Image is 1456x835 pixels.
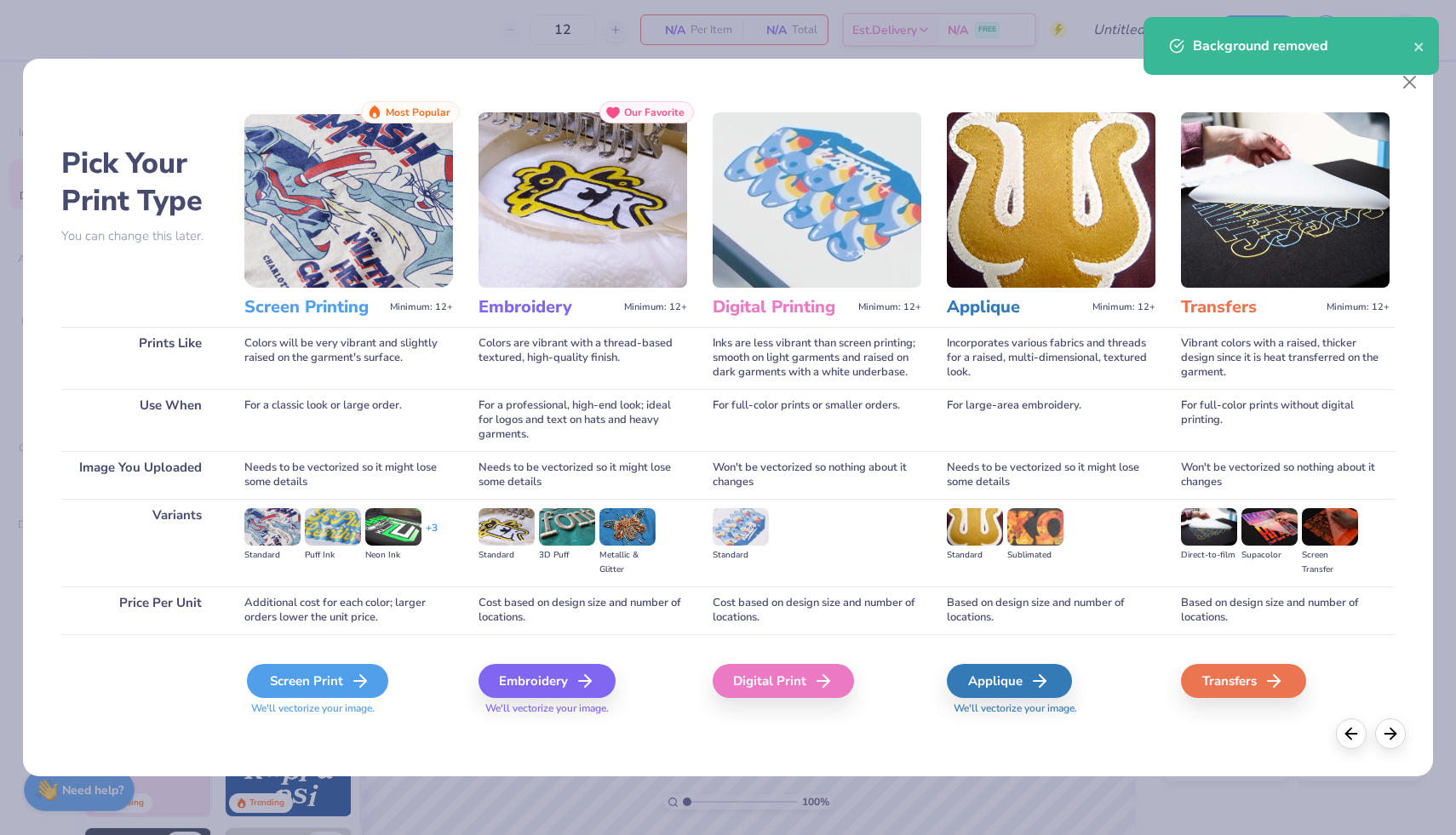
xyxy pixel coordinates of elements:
div: Standard [479,548,535,563]
div: Screen Transfer [1302,548,1358,577]
img: Standard [947,508,1003,546]
div: Needs to be vectorized so it might lose some details [244,451,453,499]
div: For a professional, high-end look; ideal for logos and text on hats and heavy garments. [479,389,687,451]
div: Use When [61,389,219,451]
img: Transfers [1181,112,1390,288]
div: Sublimated [1007,548,1063,563]
img: Applique [947,112,1155,288]
div: Additional cost for each color; larger orders lower the unit price. [244,586,453,634]
span: Minimum: 12+ [1327,301,1390,313]
div: Based on design size and number of locations. [947,586,1155,634]
div: Supacolor [1241,548,1298,563]
span: Minimum: 12+ [1092,301,1155,313]
div: Digital Print [713,664,854,698]
div: For a classic look or large order. [244,389,453,451]
div: Direct-to-film [1181,548,1237,563]
h3: Applique [947,296,1086,318]
div: Won't be vectorized so nothing about it changes [1181,451,1390,499]
div: Based on design size and number of locations. [1181,586,1390,634]
div: Standard [947,548,1003,563]
img: Sublimated [1007,508,1063,546]
h3: Embroidery [479,296,617,318]
h3: Screen Printing [244,296,383,318]
div: For full-color prints or smaller orders. [713,389,921,451]
div: Price Per Unit [61,586,219,634]
p: You can change this later. [61,229,219,243]
img: Supacolor [1241,508,1298,546]
div: Applique [947,664,1072,698]
img: Embroidery [479,112,687,288]
div: Embroidery [479,664,616,698]
div: + 3 [426,521,438,550]
div: Screen Print [247,664,388,698]
span: Minimum: 12+ [624,301,687,313]
div: 3D Puff [539,548,595,563]
div: For large-area embroidery. [947,389,1155,451]
img: Standard [479,508,535,546]
img: Direct-to-film [1181,508,1237,546]
img: Puff Ink [305,508,361,546]
img: Digital Printing [713,112,921,288]
img: Standard [244,508,301,546]
div: For full-color prints without digital printing. [1181,389,1390,451]
h3: Digital Printing [713,296,851,318]
div: Standard [244,548,301,563]
div: Inks are less vibrant than screen printing; smooth on light garments and raised on dark garments ... [713,327,921,389]
img: Screen Printing [244,112,453,288]
div: Image You Uploaded [61,451,219,499]
button: close [1413,36,1425,56]
div: Needs to be vectorized so it might lose some details [947,451,1155,499]
div: Standard [713,548,769,563]
span: Minimum: 12+ [858,301,921,313]
div: Won't be vectorized so nothing about it changes [713,451,921,499]
div: Metallic & Glitter [599,548,656,577]
div: Prints Like [61,327,219,389]
img: Standard [713,508,769,546]
h2: Pick Your Print Type [61,145,219,220]
img: 3D Puff [539,508,595,546]
div: Variants [61,499,219,586]
div: Cost based on design size and number of locations. [479,586,687,634]
img: Metallic & Glitter [599,508,656,546]
div: Colors will be very vibrant and slightly raised on the garment's surface. [244,327,453,389]
div: Neon Ink [365,548,421,563]
div: Puff Ink [305,548,361,563]
div: Incorporates various fabrics and threads for a raised, multi-dimensional, textured look. [947,327,1155,389]
div: Background removed [1193,36,1413,56]
div: Cost based on design size and number of locations. [713,586,921,634]
span: Our Favorite [624,106,685,118]
div: Needs to be vectorized so it might lose some details [479,451,687,499]
span: Minimum: 12+ [390,301,453,313]
img: Neon Ink [365,508,421,546]
span: We'll vectorize your image. [947,701,1155,716]
div: Transfers [1181,664,1306,698]
div: Colors are vibrant with a thread-based textured, high-quality finish. [479,327,687,389]
div: Vibrant colors with a raised, thicker design since it is heat transferred on the garment. [1181,327,1390,389]
span: We'll vectorize your image. [244,701,453,716]
h3: Transfers [1181,296,1320,318]
span: Most Popular [386,106,450,118]
img: Screen Transfer [1302,508,1358,546]
span: We'll vectorize your image. [479,701,687,716]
